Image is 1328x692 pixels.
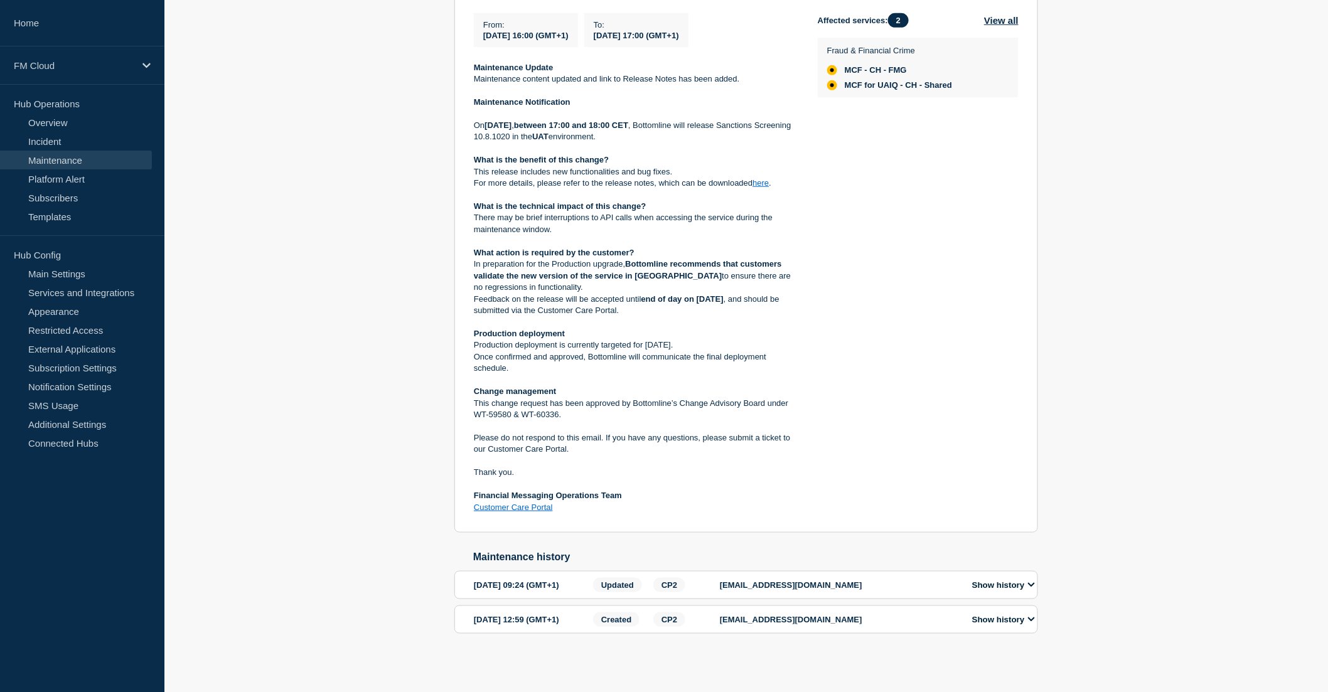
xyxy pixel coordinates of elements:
p: [EMAIL_ADDRESS][DOMAIN_NAME] [720,580,958,590]
p: To : [594,20,679,29]
p: On , , Bottomline will release Sanctions Screening 10.8.1020 in the environment. [474,120,798,143]
strong: between 17:00 and 18:00 CET [514,120,628,130]
strong: UAT [532,132,549,141]
p: There may be brief interruptions to API calls when accessing the service during the maintenance w... [474,212,798,235]
span: MCF - CH - FMG [845,65,907,75]
span: 2 [888,13,909,28]
strong: Maintenance Notification [474,97,570,107]
div: affected [827,80,837,90]
p: [EMAIL_ADDRESS][DOMAIN_NAME] [720,615,958,624]
p: From : [483,20,569,29]
a: Customer Care Portal [474,503,553,512]
strong: [DATE] [485,120,511,130]
strong: Change management [474,386,556,396]
div: affected [827,65,837,75]
p: Once confirmed and approved, Bottomline will communicate the final deployment schedule. [474,351,798,375]
p: Feedback on the release will be accepted until , and should be submitted via the Customer Care Po... [474,294,798,317]
p: Production deployment is currently targeted for [DATE]. [474,339,798,351]
span: Updated [593,578,642,592]
div: [DATE] 12:59 (GMT+1) [474,612,589,627]
span: [DATE] 17:00 (GMT+1) [594,31,679,40]
span: [DATE] 16:00 (GMT+1) [483,31,569,40]
strong: end of day on [DATE] [641,294,724,304]
a: here [752,178,769,188]
span: Created [593,612,640,627]
strong: What is the technical impact of this change? [474,201,646,211]
h2: Maintenance history [473,551,1038,563]
strong: What action is required by the customer? [474,248,635,257]
button: Show history [968,614,1039,625]
p: This release includes new functionalities and bug fixes. [474,166,798,178]
strong: What is the benefit of this change? [474,155,609,164]
div: [DATE] 09:24 (GMT+1) [474,578,589,592]
p: FM Cloud [14,60,134,71]
p: Fraud & Financial Crime [827,46,952,55]
strong: Maintenance Update [474,63,553,72]
p: For more details, please refer to the release notes, which can be downloaded . [474,178,798,189]
button: Show history [968,580,1039,590]
p: Please do not respond to this email. If you have any questions, please submit a ticket to our Cus... [474,432,798,455]
strong: Production deployment [474,329,565,338]
button: View all [984,13,1019,28]
p: This change request has been approved by Bottomline’s Change Advisory Board under WT-59580 & WT-6... [474,398,798,421]
span: Affected services: [818,13,915,28]
strong: Bottomline recommends that customers validate the new version of the service in [GEOGRAPHIC_DATA] [474,259,784,280]
strong: Financial Messaging Operations Team [474,491,622,500]
p: Maintenance content updated and link to Release Notes has been added. [474,73,798,85]
span: CP2 [653,612,685,627]
p: In preparation for the Production upgrade, to ensure there are no regressions in functionality. [474,258,798,293]
span: CP2 [653,578,685,592]
span: MCF for UAIQ - CH - Shared [845,80,952,90]
p: Thank you. [474,467,798,478]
